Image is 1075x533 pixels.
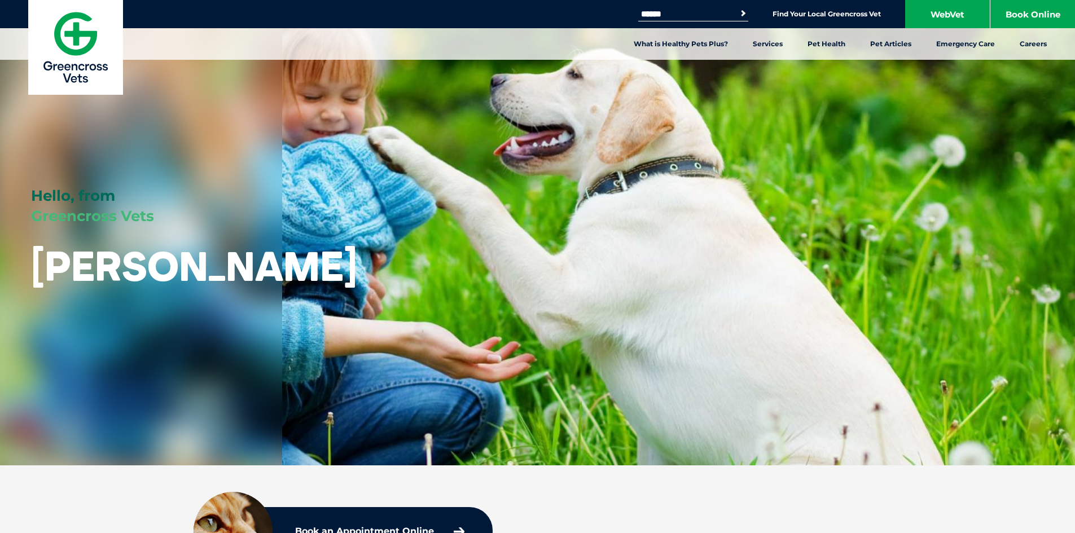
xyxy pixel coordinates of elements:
[773,10,881,19] a: Find Your Local Greencross Vet
[795,28,858,60] a: Pet Health
[858,28,924,60] a: Pet Articles
[621,28,740,60] a: What is Healthy Pets Plus?
[740,28,795,60] a: Services
[924,28,1007,60] a: Emergency Care
[738,8,749,19] button: Search
[31,187,115,205] span: Hello, from
[31,244,357,288] h1: [PERSON_NAME]
[31,207,154,225] span: Greencross Vets
[1007,28,1059,60] a: Careers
